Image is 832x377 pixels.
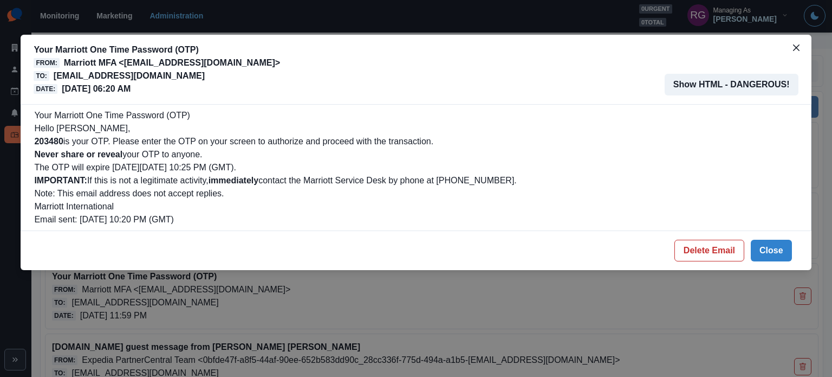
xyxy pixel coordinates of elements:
[209,176,258,185] b: immediately
[674,240,744,261] button: Delete Email
[788,39,805,56] button: Close
[34,43,280,56] p: Your Marriott One Time Password (OTP)
[34,84,57,94] span: Date:
[34,174,797,187] p: If this is not a legitimate activity, contact the Marriott Service Desk by phone at [PHONE_NUMBER].
[751,240,792,261] button: Close
[34,71,49,81] span: To:
[34,109,797,226] div: Your Marriott One Time Password (OTP)
[34,135,797,148] p: is your OTP. Please enter the OTP on your screen to authorize and proceed with the transaction.
[62,82,131,95] p: [DATE] 06:20 AM
[34,161,797,174] p: The OTP will expire [DATE][DATE] 10:25 PM (GMT).
[34,176,87,185] b: IMPORTANT:
[34,148,797,161] p: your OTP to anyone.
[665,74,798,95] button: Show HTML - DANGEROUS!
[34,137,63,146] b: 203480
[34,187,797,200] p: Note: This email address does not accept replies.
[34,122,797,135] p: Hello [PERSON_NAME],
[64,56,280,69] p: Marriott MFA <[EMAIL_ADDRESS][DOMAIN_NAME]>
[54,69,205,82] p: [EMAIL_ADDRESS][DOMAIN_NAME]
[34,150,122,159] b: Never share or reveal
[34,200,797,213] p: Marriott International
[34,213,797,226] p: Email sent: [DATE] 10:20 PM (GMT)
[34,58,59,68] span: From:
